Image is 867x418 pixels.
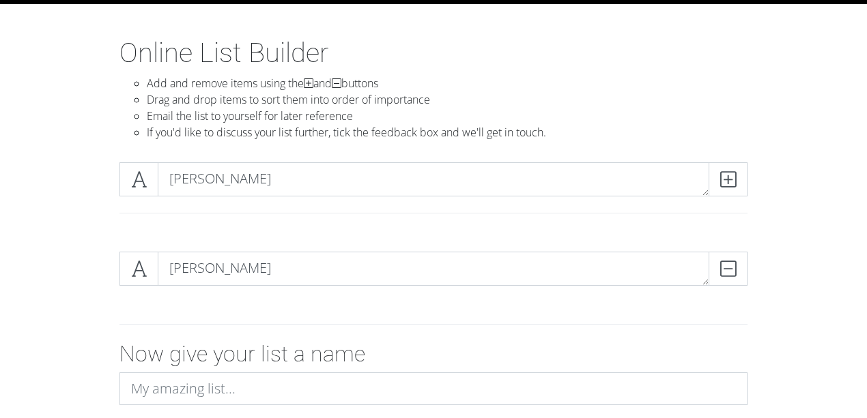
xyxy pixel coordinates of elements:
[119,37,748,70] h1: Online List Builder
[147,75,748,91] li: Add and remove items using the and buttons
[147,91,748,108] li: Drag and drop items to sort them into order of importance
[147,124,748,140] li: If you'd like to discuss your list further, tick the feedback box and we'll get in touch.
[147,108,748,124] li: Email the list to yourself for later reference
[119,341,748,367] h2: Now give your list a name
[119,372,748,405] input: My amazing list...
